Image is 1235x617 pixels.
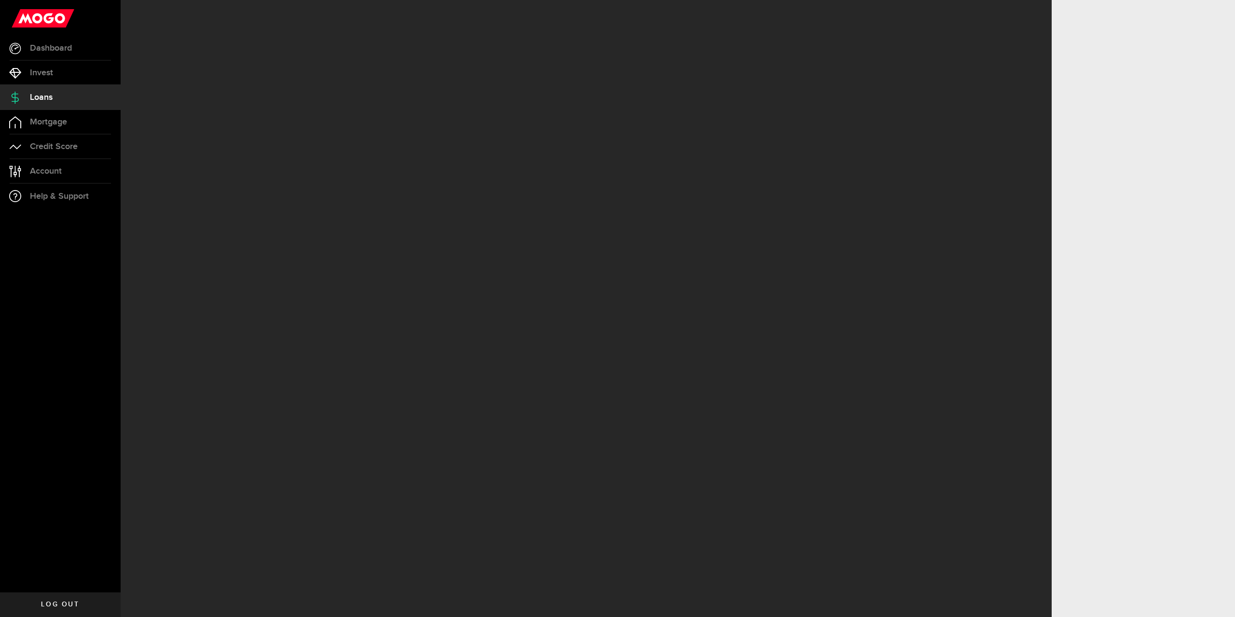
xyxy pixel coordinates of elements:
[41,601,79,608] span: Log out
[30,167,62,176] span: Account
[30,44,72,53] span: Dashboard
[30,69,53,77] span: Invest
[30,142,78,151] span: Credit Score
[30,118,67,126] span: Mortgage
[30,93,53,102] span: Loans
[30,192,89,201] span: Help & Support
